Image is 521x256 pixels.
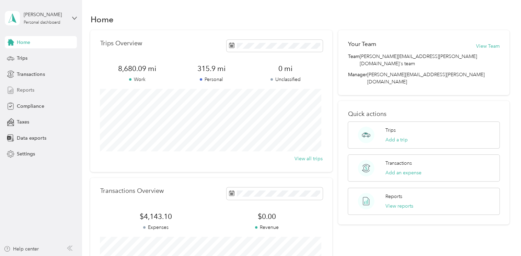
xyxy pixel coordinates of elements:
p: Transactions Overview [100,187,163,195]
h2: Your Team [348,40,376,48]
p: Work [100,76,174,83]
p: Expenses [100,224,211,231]
p: Personal [174,76,248,83]
span: Transactions [17,71,45,78]
span: Trips [17,55,27,62]
span: [PERSON_NAME][EMAIL_ADDRESS][PERSON_NAME][DOMAIN_NAME] [367,72,484,85]
button: View reports [385,202,413,210]
span: 315.9 mi [174,64,248,73]
p: Quick actions [348,110,499,118]
iframe: Everlance-gr Chat Button Frame [483,218,521,256]
span: Reports [17,86,34,94]
span: $4,143.10 [100,212,211,221]
span: [PERSON_NAME][EMAIL_ADDRESS][PERSON_NAME][DOMAIN_NAME]'s team [359,53,499,67]
button: View all trips [294,155,323,162]
span: Taxes [17,118,29,126]
span: Data exports [17,135,46,142]
div: Personal dashboard [24,21,60,25]
button: Add a trip [385,136,408,143]
span: Home [17,39,30,46]
p: Reports [385,193,402,200]
p: Trips [385,127,396,134]
span: $0.00 [211,212,323,221]
span: 0 mi [248,64,323,73]
span: Settings [17,150,35,158]
p: Transactions [385,160,412,167]
h1: Home [90,16,113,23]
button: Help center [4,245,39,253]
div: [PERSON_NAME] [24,11,67,18]
span: Manager [348,71,367,85]
button: Add an expense [385,169,421,176]
span: 8,680.09 mi [100,64,174,73]
button: View Team [476,43,500,50]
p: Revenue [211,224,323,231]
span: Team [348,53,359,67]
p: Trips Overview [100,40,142,47]
span: Compliance [17,103,44,110]
p: Unclassified [248,76,323,83]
